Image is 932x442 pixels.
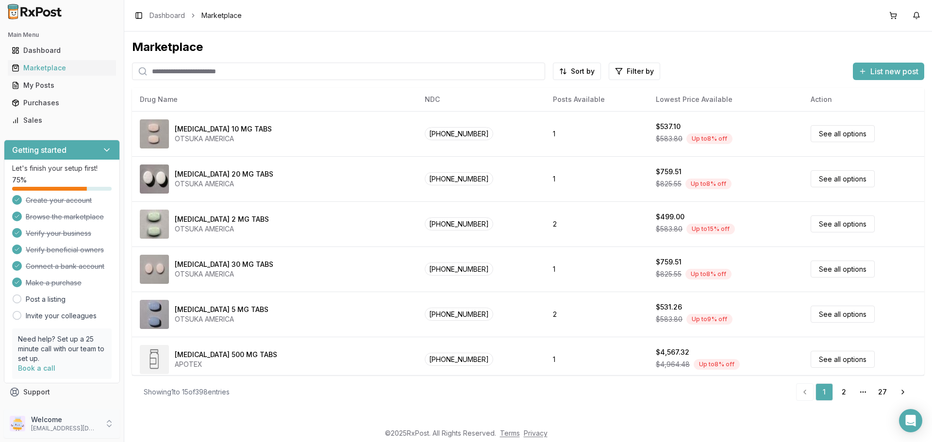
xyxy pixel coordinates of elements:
a: Privacy [524,429,548,437]
a: List new post [853,67,924,77]
th: NDC [417,88,545,111]
span: $583.80 [656,134,682,144]
span: Browse the marketplace [26,212,104,222]
span: $583.80 [656,314,682,324]
p: Need help? Set up a 25 minute call with our team to set up. [18,334,106,363]
a: Sales [8,112,116,129]
a: See all options [811,351,875,368]
span: List new post [870,65,918,77]
a: My Posts [8,77,116,94]
img: Abilify 2 MG TABS [140,210,169,239]
span: Verify your business [26,229,91,238]
a: See all options [811,261,875,278]
a: See all options [811,215,875,232]
a: Dashboard [8,42,116,59]
a: Post a listing [26,295,66,304]
th: Action [803,88,924,111]
div: Open Intercom Messenger [899,409,922,432]
img: RxPost Logo [4,4,66,19]
div: [MEDICAL_DATA] 30 MG TABS [175,260,273,269]
span: $583.80 [656,224,682,234]
div: OTSUKA AMERICA [175,269,273,279]
div: Up to 9 % off [686,314,732,325]
a: Terms [500,429,520,437]
div: Up to 8 % off [685,179,732,189]
div: APOTEX [175,360,277,369]
button: Filter by [609,63,660,80]
a: See all options [811,306,875,323]
div: OTSUKA AMERICA [175,314,268,324]
div: [MEDICAL_DATA] 500 MG TABS [175,350,277,360]
td: 2 [545,292,648,337]
td: 2 [545,201,648,246]
button: Dashboard [4,43,120,58]
p: Let's finish your setup first! [12,164,112,173]
span: [PHONE_NUMBER] [425,172,493,185]
td: 1 [545,156,648,201]
img: User avatar [10,416,25,431]
button: Sort by [553,63,601,80]
div: Marketplace [132,39,924,55]
span: $825.55 [656,269,682,279]
span: Sort by [571,66,595,76]
div: $499.00 [656,212,684,222]
span: $825.55 [656,179,682,189]
a: 1 [815,383,833,401]
span: [PHONE_NUMBER] [425,353,493,366]
span: [PHONE_NUMBER] [425,262,493,276]
th: Posts Available [545,88,648,111]
span: Feedback [23,405,56,414]
span: 75 % [12,175,27,185]
span: Verify beneficial owners [26,245,104,255]
span: [PHONE_NUMBER] [425,308,493,321]
div: My Posts [12,81,112,90]
div: $759.51 [656,257,682,267]
a: See all options [811,170,875,187]
span: Make a purchase [26,278,82,288]
div: OTSUKA AMERICA [175,134,272,144]
span: $4,964.48 [656,360,690,369]
img: Abilify 10 MG TABS [140,119,169,148]
button: Support [4,383,120,401]
h3: Getting started [12,144,67,156]
a: Marketplace [8,59,116,77]
span: Create your account [26,196,92,205]
h2: Main Menu [8,31,116,39]
button: Sales [4,113,120,128]
div: OTSUKA AMERICA [175,224,269,234]
div: [MEDICAL_DATA] 5 MG TABS [175,305,268,314]
div: $4,567.32 [656,347,689,357]
a: 2 [835,383,852,401]
a: Book a call [18,364,55,372]
th: Lowest Price Available [648,88,803,111]
span: [PHONE_NUMBER] [425,217,493,230]
div: [MEDICAL_DATA] 10 MG TABS [175,124,272,134]
a: 27 [874,383,891,401]
button: Marketplace [4,60,120,76]
p: Welcome [31,415,99,425]
div: Up to 8 % off [686,133,732,144]
div: Up to 15 % off [686,224,735,234]
div: $537.10 [656,122,681,131]
div: Purchases [12,98,112,108]
div: Up to 8 % off [685,269,732,279]
a: Invite your colleagues [26,311,97,321]
img: Abilify 20 MG TABS [140,164,169,194]
div: Showing 1 to 15 of 398 entries [144,387,230,397]
div: [MEDICAL_DATA] 2 MG TABS [175,214,269,224]
div: Marketplace [12,63,112,73]
div: [MEDICAL_DATA] 20 MG TABS [175,169,273,179]
span: Marketplace [201,11,242,20]
nav: pagination [796,383,913,401]
img: Abilify 5 MG TABS [140,300,169,329]
a: See all options [811,125,875,142]
button: My Posts [4,78,120,93]
td: 1 [545,246,648,292]
nav: breadcrumb [150,11,242,20]
th: Drug Name [132,88,417,111]
a: Purchases [8,94,116,112]
td: 1 [545,337,648,382]
div: $531.26 [656,302,682,312]
a: Go to next page [893,383,913,401]
span: Filter by [627,66,654,76]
